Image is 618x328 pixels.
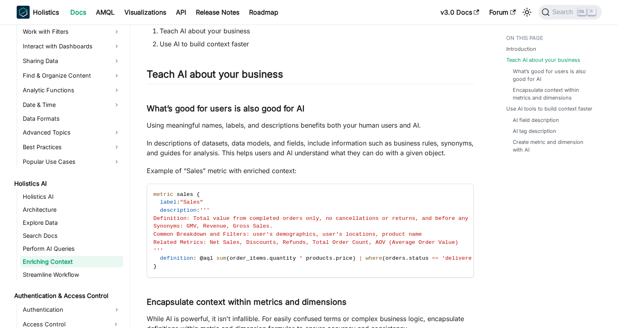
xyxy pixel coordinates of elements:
[506,105,592,113] a: Use AI tools to build context faster
[306,255,332,261] span: products
[197,207,200,213] span: :
[154,215,505,222] span: Definition: Total value from completed orders only, no cancellations or returns, and before any d...
[20,217,123,228] a: Explore Data
[20,98,123,111] a: Date & Time
[200,207,210,213] span: '''
[177,191,193,198] span: sales
[147,138,474,158] p: In descriptions of datasets, data models, and fields, include information such as business rules,...
[506,56,580,64] a: Teach AI about your business
[147,297,474,307] h3: Encapsulate context within metrics and dimensions
[160,26,474,36] li: Teach AI about your business
[20,69,123,82] a: Find & Organize Content
[366,255,382,261] span: where
[352,255,356,261] span: )
[269,255,296,261] span: quantity
[33,7,59,17] b: Holistics
[513,86,594,102] a: Encapsulate context within metrics and dimensions
[147,166,474,176] p: Example of “Sales” metric with enriched context:
[91,6,119,19] a: AMQL
[20,191,123,202] a: Holistics AI
[20,84,123,97] a: Analytic Functions
[203,255,213,261] span: aql
[154,191,173,198] span: metric
[147,120,474,130] p: Using meaningful names, labels, and descriptions benefits both your human users and AI.
[20,204,123,215] a: Architecture
[154,223,273,229] span: Synonyms: GMV, Revenue, Gross Sales.
[513,138,594,154] a: Create metric and dimension with AI
[154,248,163,254] span: '''
[193,255,203,261] span: : @
[513,116,559,124] a: AI field description
[20,256,123,267] a: Enriching Context
[386,255,405,261] span: orders
[12,178,123,189] a: Holistics AI
[436,6,484,19] a: v3.0 Docs
[244,6,283,19] a: Roadmap
[17,6,59,19] a: HolisticsHolistics
[154,263,157,269] span: }
[9,24,130,328] nav: Docs sidebar
[20,54,123,67] a: Sharing Data
[20,243,123,254] a: Perform AI Queries
[65,6,91,19] a: Docs
[160,207,197,213] span: description
[119,6,171,19] a: Visualizations
[147,104,474,114] h3: What’s good for users is also good for AI
[513,127,556,135] a: AI tag description
[191,6,244,19] a: Release Notes
[20,113,123,124] a: Data Formats
[506,45,536,53] a: Introduction
[20,230,123,241] a: Search Docs
[20,303,123,316] a: Authentication
[382,255,386,261] span: (
[147,68,474,84] h2: Teach AI about your business
[217,255,226,261] span: sum
[20,269,123,280] a: Streamline Workflow
[17,6,30,19] img: Holistics
[230,255,266,261] span: order_items
[177,199,180,205] span: :
[154,231,422,237] span: Common Breakdown and Filters: user's demographics, user's locations, product name
[332,255,336,261] span: .
[266,255,269,261] span: .
[432,255,438,261] span: ==
[538,5,601,20] button: Search (Ctrl+K)
[20,141,123,154] a: Best Practices
[405,255,409,261] span: .
[154,239,459,245] span: Related Metrics: Net Sales, Discounts, Refunds, Total Order Count, AOV (Average Order Value)
[180,199,203,205] span: "Sales"
[20,126,123,139] a: Advanced Topics
[550,9,578,16] span: Search
[20,25,123,38] a: Work with Filters
[20,40,123,53] a: Interact with Dashboards
[171,6,191,19] a: API
[160,255,193,261] span: definition
[513,67,594,83] a: What’s good for users is also good for AI
[409,255,429,261] span: status
[160,39,474,49] li: Use AI to build context faster
[520,6,533,19] button: Switch between dark and light mode (currently light mode)
[12,290,123,302] a: Authentication & Access Control
[484,6,520,19] a: Forum
[442,255,479,261] span: 'delivered'
[588,8,596,15] kbd: K
[226,255,230,261] span: (
[336,255,352,261] span: price
[359,255,362,261] span: |
[160,199,177,205] span: label
[197,191,200,198] span: {
[20,155,123,168] a: Popular Use Cases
